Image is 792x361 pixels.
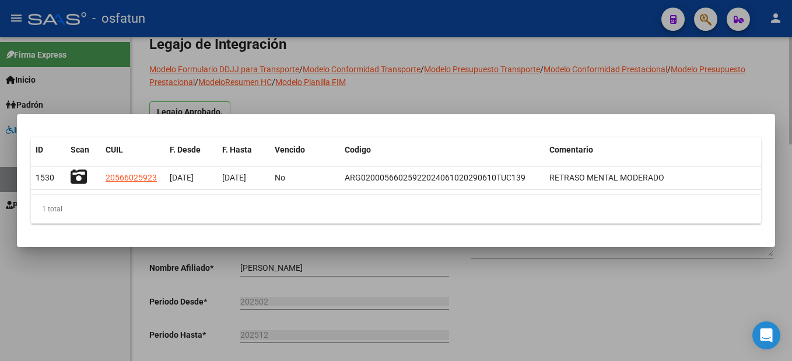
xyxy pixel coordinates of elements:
[106,173,157,182] span: 20566025923
[165,137,218,162] datatable-header-cell: F. Desde
[340,137,545,162] datatable-header-cell: Codigo
[345,173,525,182] span: ARG02000566025922024061020290610TUC139
[345,145,371,154] span: Codigo
[545,137,761,162] datatable-header-cell: Comentario
[66,137,101,162] datatable-header-cell: Scan
[275,145,305,154] span: Vencido
[752,321,780,349] div: Open Intercom Messenger
[101,137,165,162] datatable-header-cell: CUIL
[106,145,123,154] span: CUIL
[170,145,201,154] span: F. Desde
[549,173,664,182] span: RETRASO MENTAL MODERADO
[549,145,593,154] span: Comentario
[222,145,252,154] span: F. Hasta
[270,137,340,162] datatable-header-cell: Vencido
[222,173,246,182] span: [DATE]
[218,137,270,162] datatable-header-cell: F. Hasta
[36,145,43,154] span: ID
[31,137,66,162] datatable-header-cell: ID
[170,173,194,182] span: [DATE]
[71,145,89,154] span: Scan
[275,173,285,182] span: No
[36,173,54,182] span: 1530
[31,194,761,224] div: 1 total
